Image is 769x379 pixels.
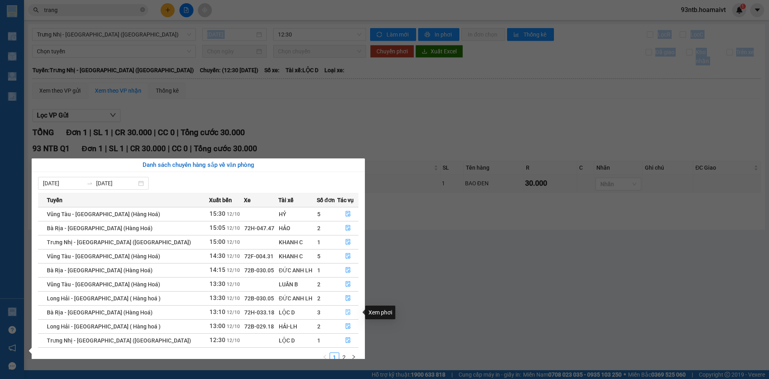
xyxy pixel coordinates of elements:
[244,295,274,302] span: 72B-030.05
[345,225,351,231] span: file-done
[345,253,351,259] span: file-done
[209,308,225,316] span: 13:10
[317,337,320,344] span: 1
[244,225,274,231] span: 72H-047.47
[47,225,153,231] span: Bà Rịa - [GEOGRAPHIC_DATA] (Hàng Hoá)
[317,253,320,259] span: 5
[279,322,316,331] div: HẢI-LH
[227,296,240,301] span: 12/10
[279,308,316,317] div: LỘC D
[87,180,93,186] span: swap-right
[244,267,274,274] span: 72B-030.05
[320,353,330,362] button: left
[317,211,320,217] span: 5
[244,323,274,330] span: 72B-029.18
[365,306,395,319] div: Xem phơi
[227,239,240,245] span: 12/10
[227,310,240,315] span: 12/10
[47,295,161,302] span: Long Hải - [GEOGRAPHIC_DATA] ( Hàng hoá )
[338,236,358,249] button: file-done
[338,222,358,235] button: file-done
[338,334,358,347] button: file-done
[351,355,356,359] span: right
[227,225,240,231] span: 12/10
[317,225,320,231] span: 2
[47,309,153,316] span: Bà Rịa - [GEOGRAPHIC_DATA] (Hàng Hoá)
[279,266,316,275] div: ĐỨC ANH LH
[227,282,240,287] span: 12/10
[338,208,358,221] button: file-done
[279,252,316,261] div: KHANH C
[338,306,358,319] button: file-done
[244,253,274,259] span: 72F-004.31
[279,294,316,303] div: ĐỨC ANH LH
[43,179,83,188] input: Từ ngày
[279,280,316,289] div: LUÂN B
[47,239,191,245] span: Trưng Nhị - [GEOGRAPHIC_DATA] ([GEOGRAPHIC_DATA])
[340,353,348,362] a: 2
[279,210,316,219] div: HỶ
[47,281,160,288] span: Vũng Tàu - [GEOGRAPHIC_DATA] (Hàng Hoá)
[317,295,320,302] span: 2
[209,294,225,302] span: 13:30
[338,264,358,277] button: file-done
[209,224,225,231] span: 15:05
[337,196,354,205] span: Tác vụ
[317,267,320,274] span: 1
[278,196,294,205] span: Tài xế
[330,353,339,362] li: 1
[317,281,320,288] span: 2
[38,160,358,170] div: Danh sách chuyến hàng sắp về văn phòng
[345,239,351,245] span: file-done
[227,324,240,329] span: 12/10
[345,323,351,330] span: file-done
[339,353,349,362] li: 2
[96,179,137,188] input: Đến ngày
[47,253,160,259] span: Vũng Tàu - [GEOGRAPHIC_DATA] (Hàng Hoá)
[345,267,351,274] span: file-done
[345,309,351,316] span: file-done
[244,309,274,316] span: 72H-033.18
[330,353,339,362] a: 1
[47,211,160,217] span: Vũng Tàu - [GEOGRAPHIC_DATA] (Hàng Hoá)
[47,196,62,205] span: Tuyến
[209,210,225,217] span: 15:30
[47,323,161,330] span: Long Hải - [GEOGRAPHIC_DATA] ( Hàng hoá )
[209,336,225,344] span: 12:30
[322,355,327,359] span: left
[227,211,240,217] span: 12/10
[345,337,351,344] span: file-done
[244,196,251,205] span: Xe
[317,309,320,316] span: 3
[47,337,191,344] span: Trưng Nhị - [GEOGRAPHIC_DATA] ([GEOGRAPHIC_DATA])
[345,281,351,288] span: file-done
[345,211,351,217] span: file-done
[209,238,225,245] span: 15:00
[317,239,320,245] span: 1
[349,353,358,362] li: Next Page
[209,280,225,288] span: 13:30
[320,353,330,362] li: Previous Page
[227,338,240,343] span: 12/10
[279,224,316,233] div: HẢO
[87,180,93,186] span: to
[227,253,240,259] span: 12/10
[279,238,316,247] div: KHANH C
[317,196,335,205] span: Số đơn
[209,322,225,330] span: 13:00
[338,250,358,263] button: file-done
[349,353,358,362] button: right
[279,336,316,345] div: LỘC D
[209,266,225,274] span: 14:15
[338,320,358,333] button: file-done
[227,268,240,273] span: 12/10
[317,323,320,330] span: 2
[345,295,351,302] span: file-done
[47,267,153,274] span: Bà Rịa - [GEOGRAPHIC_DATA] (Hàng Hoá)
[338,278,358,291] button: file-done
[209,196,232,205] span: Xuất bến
[338,292,358,305] button: file-done
[209,252,225,259] span: 14:30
